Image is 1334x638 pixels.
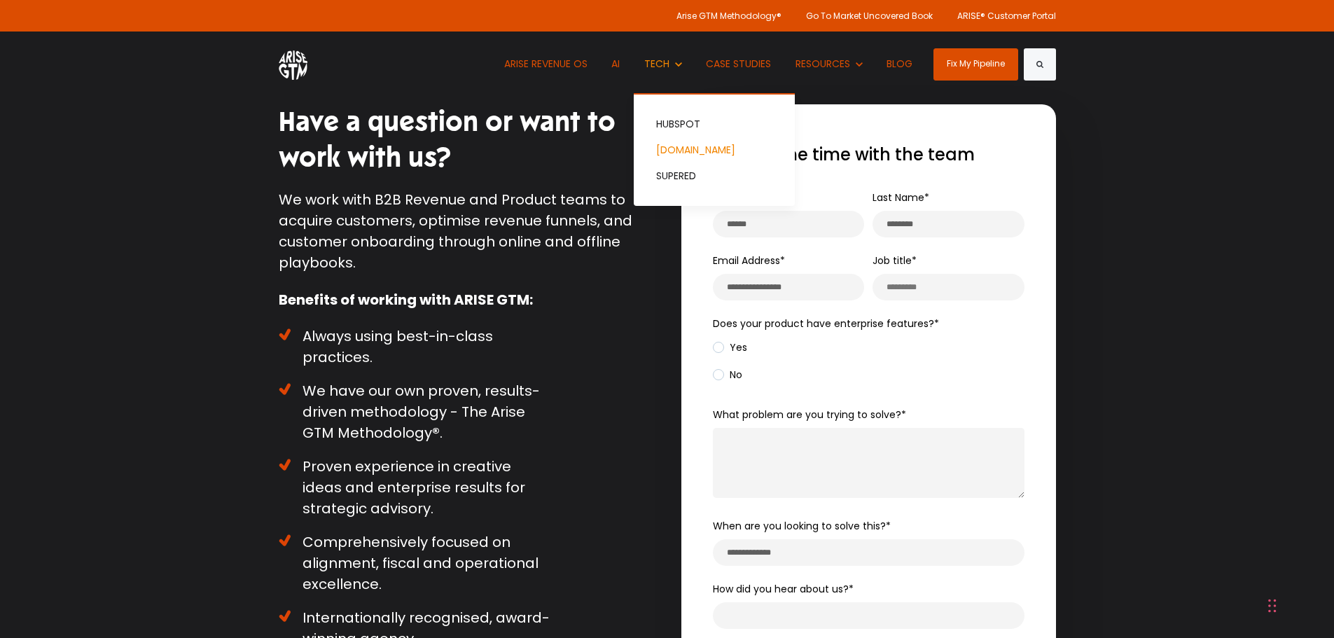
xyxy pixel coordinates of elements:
h3: Book some time with the team [713,144,1024,166]
button: Show submenu for TECH TECH [634,32,692,97]
img: ARISE GTM logo (1) white [279,48,307,80]
h2: Have a question or want to work with us? [279,104,657,176]
span: No [713,368,742,382]
a: ARISE REVENUE OS [494,32,598,97]
a: HUBSPOT [634,111,795,137]
span: Last Name [873,190,924,204]
div: Drag [1268,585,1277,627]
li: We have our own proven, results-driven methodology - The Arise GTM Methodology . [279,380,552,443]
a: CASE STUDIES [696,32,782,97]
li: Always using best-in-class practices. [279,326,552,368]
strong: ® [432,423,440,443]
a: [DOMAIN_NAME] [634,137,795,163]
span: Yes [713,341,747,354]
span: Job title [873,254,912,268]
nav: Desktop navigation [494,32,923,97]
span: RESOURCES [795,57,850,71]
span: TECH [644,57,669,71]
iframe: Chat Widget [1020,463,1334,638]
span: What problem are you trying to solve? [713,408,901,422]
a: SUPERED [634,163,795,189]
a: AI [602,32,631,97]
p: We work with B2B Revenue and Product teams to acquire customers, optimise revenue funnels, and cu... [279,189,657,273]
span: When are you looking to solve this? [713,519,886,533]
span: Email Address [713,254,780,268]
a: BLOG [877,32,924,97]
a: Fix My Pipeline [933,48,1018,81]
button: Show submenu for RESOURCES RESOURCES [785,32,873,97]
span: How did you hear about us? [713,582,849,596]
li: Comprehensively focused on alignment, fiscal and operational excellence. [279,532,552,595]
span: Does your product have enterprise features? [713,317,934,331]
strong: Benefits of working with ARISE GTM: [279,290,533,310]
button: Search [1024,48,1056,81]
li: Proven experience in creative ideas and enterprise results for strategic advisory. [279,456,552,519]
